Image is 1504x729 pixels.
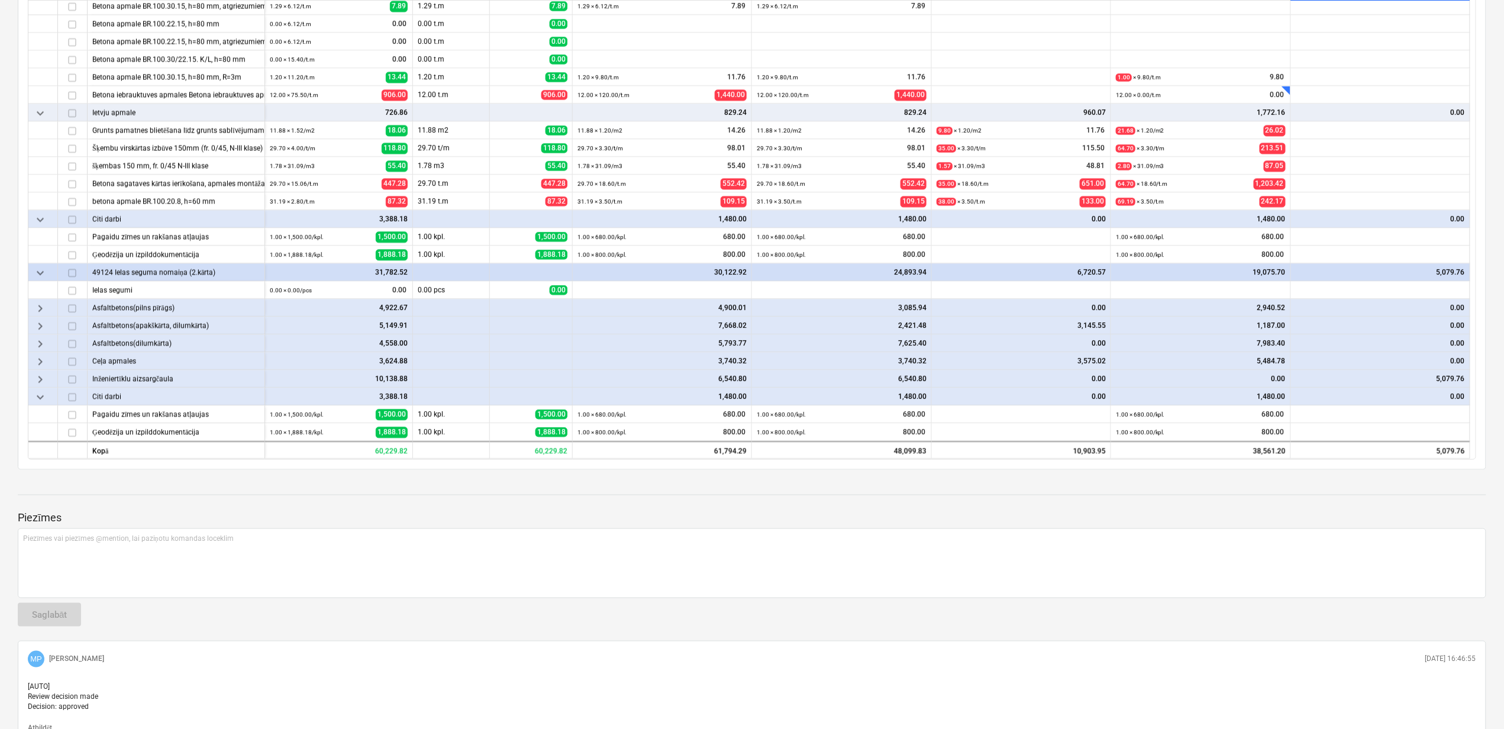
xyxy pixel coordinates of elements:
[546,197,567,207] span: 87.32
[1116,198,1164,206] small: × 3.50 / t.m
[1296,211,1465,228] div: 0.00
[757,92,809,99] small: 12.00 × 120.00 / t.m
[33,320,47,334] span: keyboard_arrow_right
[1116,353,1286,370] div: 5,484.78
[535,233,567,242] span: 1,500.00
[906,126,927,136] span: 14.26
[937,145,986,153] small: × 3.30 / t/m
[270,335,408,353] div: 4,558.00
[33,302,47,316] span: keyboard_arrow_right
[1260,196,1286,208] span: 242.17
[1425,654,1476,664] p: [DATE] 16:46:55
[1261,410,1286,420] span: 680.00
[270,181,318,188] small: 29.70 × 15.06 / t.m
[386,125,408,137] span: 18.06
[386,72,408,83] span: 13.44
[413,15,490,33] div: 0.00 t.m
[577,128,622,134] small: 11.88 × 1.20 / m2
[1080,196,1106,208] span: 133.00
[937,198,985,206] small: × 3.50 / t.m
[757,146,802,152] small: 29.70 × 3.30 / t/m
[722,250,747,260] span: 800.00
[721,179,747,190] span: 552.42
[937,335,1106,353] div: 0.00
[1111,441,1291,459] div: 38,561.20
[88,441,265,459] div: Kopā
[901,179,927,190] span: 552.42
[376,250,408,261] span: 1,888.18
[413,51,490,69] div: 0.00 t.m
[33,266,47,280] span: keyboard_arrow_down
[535,428,567,437] span: 1,888.18
[937,317,1106,335] div: 3,145.55
[1116,104,1286,122] div: 1,772.16
[722,233,747,243] span: 680.00
[1296,104,1465,122] div: 0.00
[932,441,1111,459] div: 10,903.95
[92,69,260,86] div: Betona apmale BR.100.30.15, h=80 mm, R=3m
[937,180,989,188] small: × 18.60 / t.m
[413,122,490,140] div: 11.88 m2
[1116,264,1286,282] div: 19,075.70
[33,337,47,351] span: keyboard_arrow_right
[92,424,260,441] div: Ģeodēzija un izpilddokumentācija
[1116,163,1164,170] small: × 31.09 / m3
[730,2,747,12] span: 7.89
[757,412,806,418] small: 1.00 × 680.00 / kpl.
[721,196,747,208] span: 109.15
[577,252,627,259] small: 1.00 × 800.00 / kpl.
[757,104,927,122] div: 829.24
[1116,145,1165,153] small: × 3.30 / t/m
[1080,179,1106,190] span: 651.00
[92,51,260,68] div: Betona apmale BR.100.30/22.15. K/L, h=80 mm
[937,211,1106,228] div: 0.00
[757,252,806,259] small: 1.00 × 800.00 / kpl.
[1116,299,1286,317] div: 2,940.52
[92,264,260,281] div: 49124 Ielas seguma nomaiņa (2.kārta)
[937,353,1106,370] div: 3,575.02
[541,179,567,189] span: 447.28
[577,388,747,406] div: 1,480.00
[1296,335,1465,353] div: 0.00
[413,33,490,51] div: 0.00 t.m
[577,234,627,241] small: 1.00 × 680.00 / kpl.
[92,228,260,246] div: Pagaidu zīmes un rakšanas atļaujas
[577,317,747,335] div: 7,668.02
[270,264,408,282] div: 31,782.52
[390,1,408,12] span: 7.89
[757,264,927,282] div: 24,893.94
[270,39,311,46] small: 0.00 × 6.12 / t.m
[270,128,315,134] small: 11.88 × 1.52 / m2
[577,299,747,317] div: 4,900.01
[757,299,927,317] div: 3,085.94
[413,228,490,246] div: 1.00 kpl.
[413,193,490,211] div: 31.19 t.m
[1116,412,1165,418] small: 1.00 × 680.00 / kpl.
[33,213,47,227] span: keyboard_arrow_down
[757,211,927,228] div: 1,480.00
[33,391,47,405] span: keyboard_arrow_down
[722,410,747,420] span: 680.00
[550,2,567,11] span: 7.89
[413,246,490,264] div: 1.00 kpl.
[1116,74,1161,82] small: × 9.80 / t.m
[901,196,927,208] span: 109.15
[270,104,408,122] div: 726.86
[752,441,932,459] div: 48,099.83
[92,175,260,192] div: Betona sagataves kārtas ierīkošana, apmales montāža iedziļinot
[895,90,927,101] span: 1,440.00
[1296,353,1465,370] div: 0.00
[577,211,747,228] div: 1,480.00
[906,144,927,154] span: 98.01
[1116,180,1168,188] small: × 18.60 / t.m
[382,179,408,190] span: 447.28
[1296,299,1465,317] div: 0.00
[490,441,573,459] div: 60,229.82
[1291,441,1470,459] div: 5,079.76
[550,286,567,295] span: 0.00
[270,234,324,241] small: 1.00 × 1,500.00 / kpl.
[270,75,315,81] small: 1.20 × 11.20 / t.m
[270,211,408,228] div: 3,388.18
[1116,92,1161,99] small: 12.00 × 0.00 / t.m
[386,196,408,208] span: 87.32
